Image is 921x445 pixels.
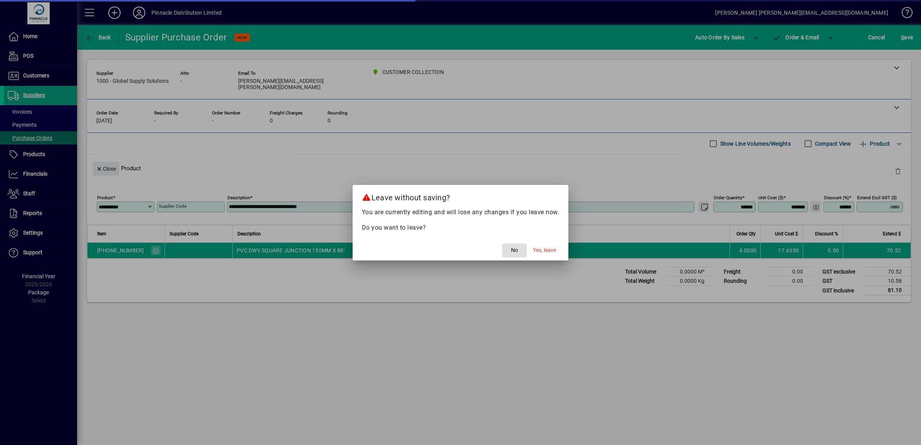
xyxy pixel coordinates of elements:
[362,223,560,232] p: Do you want to leave?
[533,246,556,254] span: Yes, leave
[502,243,527,257] button: No
[362,208,560,217] p: You are currently editing and will lose any changes if you leave now.
[353,185,569,207] h2: Leave without saving?
[530,243,559,257] button: Yes, leave
[511,246,518,254] span: No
